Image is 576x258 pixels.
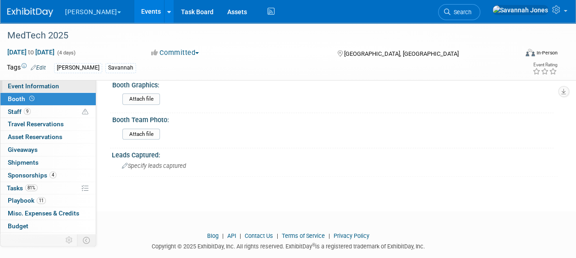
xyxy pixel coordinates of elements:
span: 81% [25,184,38,191]
div: Event Format [477,48,558,61]
a: Shipments [0,156,96,169]
span: Staff [8,108,31,115]
span: Giveaways [8,146,38,153]
a: Asset Reservations [0,131,96,143]
td: Personalize Event Tab Strip [61,234,77,246]
span: 9 [24,108,31,115]
span: Booth [8,95,36,102]
a: Staff9 [0,106,96,118]
a: Search [438,4,480,20]
span: [GEOGRAPHIC_DATA], [GEOGRAPHIC_DATA] [344,50,459,57]
td: Tags [7,63,46,73]
a: Booth [0,93,96,105]
span: Asset Reservations [8,133,62,140]
a: Travel Reservations [0,118,96,130]
a: Contact Us [245,232,273,239]
span: | [274,232,280,239]
span: Misc. Expenses & Credits [8,210,79,217]
a: API [227,232,236,239]
span: 11 [37,197,46,204]
a: Edit [31,64,46,71]
span: [DATE] [DATE] [7,48,55,56]
span: Shipments [8,159,38,166]
img: ExhibitDay [7,8,53,17]
div: In-Person [536,49,558,56]
a: Privacy Policy [334,232,369,239]
span: | [220,232,226,239]
span: Booth not reserved yet [27,95,36,102]
div: Event Rating [532,63,557,67]
span: Budget [8,222,28,230]
div: Booth Graphics: [112,78,554,90]
span: Event Information [8,82,59,90]
span: 4 [49,172,56,178]
span: Playbook [8,197,46,204]
a: Tasks81% [0,182,96,194]
div: MedTech 2025 [4,27,510,44]
img: Savannah Jones [492,5,549,15]
span: Potential Scheduling Conflict -- at least one attendee is tagged in another overlapping event. [82,108,88,116]
div: Savannah [105,63,136,73]
span: Specify leads captured [122,162,186,169]
a: Blog [207,232,219,239]
div: Booth Team Photo: [112,113,554,124]
span: | [237,232,243,239]
span: (4 days) [56,50,76,56]
img: Format-Inperson.png [526,49,535,56]
a: Misc. Expenses & Credits [0,207,96,220]
span: to [27,48,35,56]
a: Event Information [0,80,96,92]
span: Sponsorships [8,172,56,179]
a: Sponsorships4 [0,169,96,182]
a: Playbook11 [0,194,96,207]
span: Tasks [7,184,38,192]
a: Budget [0,220,96,232]
span: Search [450,9,472,16]
span: Travel Reservations [8,120,64,128]
div: [PERSON_NAME] [54,63,102,73]
span: | [326,232,332,239]
a: Giveaways [0,144,96,156]
button: Committed [148,48,203,58]
a: Terms of Service [282,232,325,239]
div: Leads Captured: [112,148,558,160]
sup: ® [312,242,315,247]
td: Toggle Event Tabs [77,234,96,246]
